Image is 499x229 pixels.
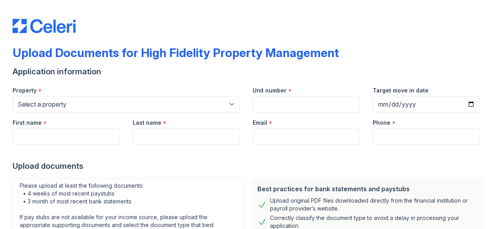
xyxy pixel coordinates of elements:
label: Last name [133,119,161,127]
label: Email [253,119,267,127]
div: Best practices for bank statements and paystubs [257,184,477,194]
label: Target move in date [373,87,429,94]
img: CE_Logo_Blue-a8612792a0a2168367f1c8372b55b34899dd931a85d93a1a3d3e32e68fde9ad4.png [13,19,76,33]
div: Upload original PDF files downloaded directly from the financial institution or payroll provider’... [270,197,477,212]
label: Phone [373,119,390,127]
label: First name [13,119,42,127]
div: Application information [13,66,486,77]
label: Property [13,87,37,94]
div: Upload Documents for High Fidelity Property Management [13,46,339,60]
label: Unit number [253,87,286,94]
div: Upload documents [13,161,486,172]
